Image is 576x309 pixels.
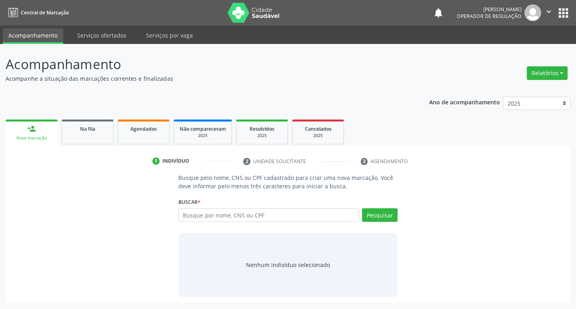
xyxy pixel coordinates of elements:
[305,126,332,132] span: Cancelados
[3,28,63,44] a: Acompanhamento
[242,133,282,139] div: 2025
[544,7,553,16] i: 
[524,4,541,21] img: img
[298,133,338,139] div: 2025
[80,126,95,132] span: Na fila
[11,135,52,141] div: Nova marcação
[6,74,401,83] p: Acompanhe a situação das marcações correntes e finalizadas
[429,97,500,107] p: Ano de acompanhamento
[152,157,160,165] div: 1
[6,54,401,74] p: Acompanhamento
[21,9,69,16] span: Central de Marcação
[180,126,226,132] span: Não compareceram
[457,13,522,20] span: Operador de regulação
[457,6,522,13] div: [PERSON_NAME]
[362,208,398,222] button: Pesquisar
[178,208,360,222] input: Busque por nome, CNS ou CPF
[140,28,198,42] a: Serviços por vaga
[178,196,200,208] label: Buscar
[162,157,189,165] div: Indivíduo
[72,28,132,42] a: Serviços ofertados
[6,6,69,19] a: Central de Marcação
[178,173,398,190] p: Busque pelo nome, CNS ou CPF cadastrado para criar uma nova marcação. Você deve informar pelo men...
[527,66,568,80] button: Relatórios
[180,133,226,139] div: 2025
[250,126,274,132] span: Resolvidos
[130,126,157,132] span: Agendados
[246,261,330,269] div: Nenhum indivíduo selecionado
[27,124,36,133] div: person_add
[541,4,556,21] button: 
[433,7,444,18] button: notifications
[556,6,570,20] button: apps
